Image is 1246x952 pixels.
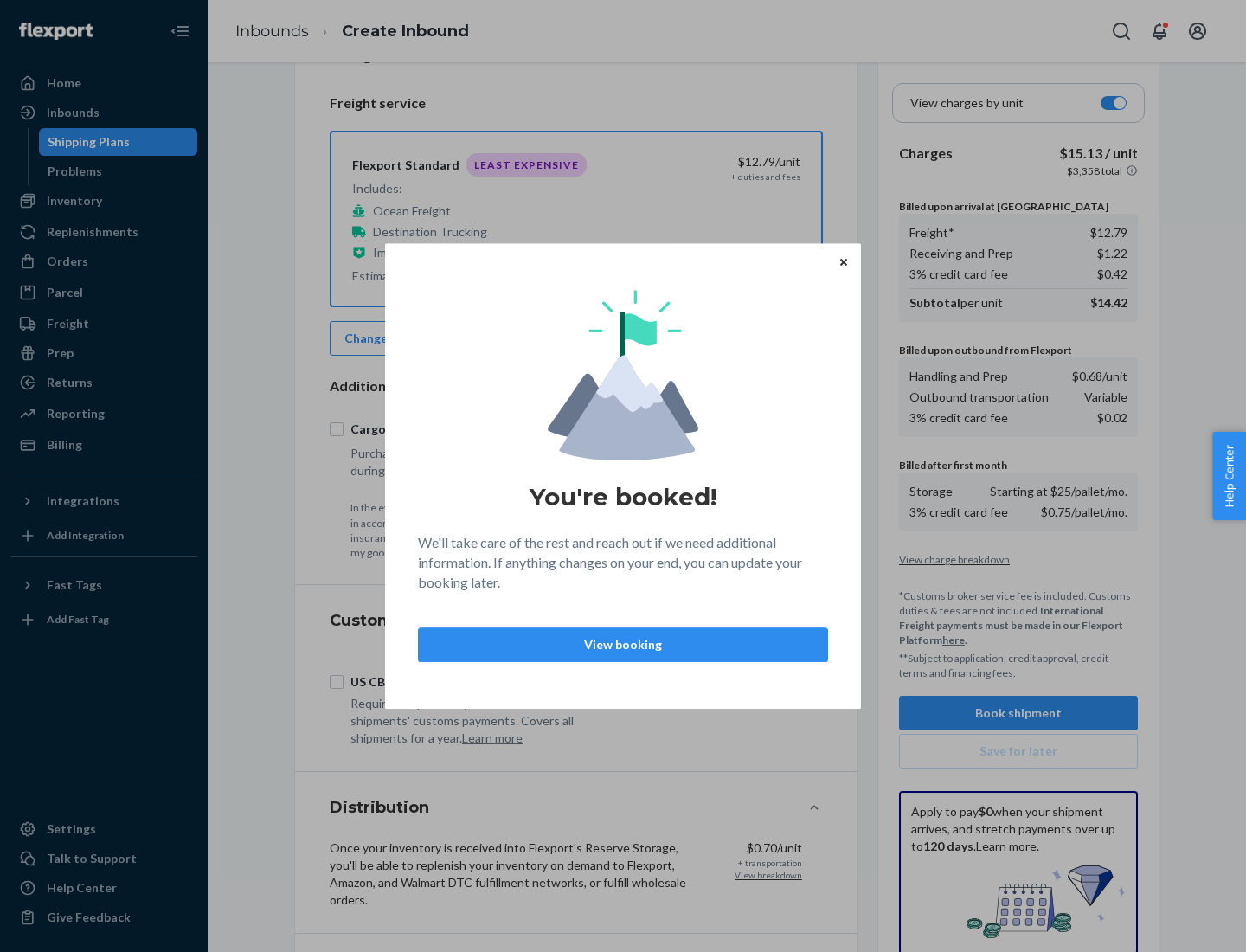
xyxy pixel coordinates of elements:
p: We'll take care of the rest and reach out if we need additional information. If anything changes ... [418,533,828,593]
p: View booking [433,636,813,653]
h1: You're booked! [530,481,716,512]
button: Close [835,252,852,271]
button: View booking [418,627,828,662]
img: svg+xml,%3Csvg%20viewBox%3D%220%200%20174%20197%22%20fill%3D%22none%22%20xmlns%3D%22http%3A%2F%2F... [548,290,698,460]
